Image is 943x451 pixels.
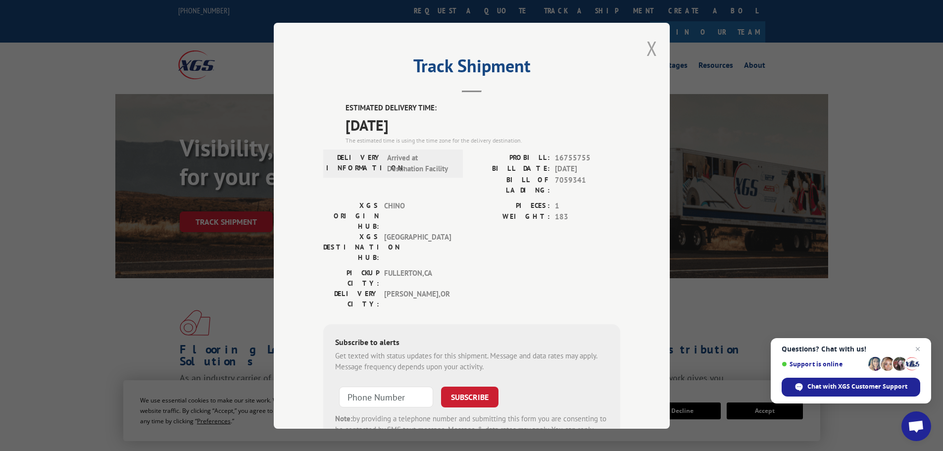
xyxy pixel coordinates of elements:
h2: Track Shipment [323,59,620,78]
span: [DATE] [555,163,620,175]
div: Open chat [901,411,931,441]
label: PIECES: [472,200,550,211]
strong: Note: [335,413,352,423]
span: Arrived at Destination Facility [387,152,454,174]
span: CHINO [384,200,451,231]
label: BILL DATE: [472,163,550,175]
button: Close modal [646,35,657,61]
label: ESTIMATED DELIVERY TIME: [346,102,620,114]
span: Support is online [782,360,865,368]
span: [DATE] [346,113,620,136]
button: SUBSCRIBE [441,386,498,407]
input: Phone Number [339,386,433,407]
label: XGS DESTINATION HUB: [323,231,379,262]
span: [PERSON_NAME] , OR [384,288,451,309]
label: DELIVERY INFORMATION: [326,152,382,174]
span: 1 [555,200,620,211]
span: Chat with XGS Customer Support [807,382,907,391]
span: [GEOGRAPHIC_DATA] [384,231,451,262]
label: WEIGHT: [472,211,550,223]
span: Questions? Chat with us! [782,345,920,353]
label: PROBILL: [472,152,550,163]
label: DELIVERY CITY: [323,288,379,309]
div: Subscribe to alerts [335,336,608,350]
span: 183 [555,211,620,223]
label: PICKUP CITY: [323,267,379,288]
span: 16755755 [555,152,620,163]
label: BILL OF LADING: [472,174,550,195]
span: Close chat [912,343,924,355]
div: Get texted with status updates for this shipment. Message and data rates may apply. Message frequ... [335,350,608,372]
div: by providing a telephone number and submitting this form you are consenting to be contacted by SM... [335,413,608,447]
label: XGS ORIGIN HUB: [323,200,379,231]
span: 7059341 [555,174,620,195]
div: Chat with XGS Customer Support [782,378,920,397]
span: FULLERTON , CA [384,267,451,288]
div: The estimated time is using the time zone for the delivery destination. [346,136,620,145]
